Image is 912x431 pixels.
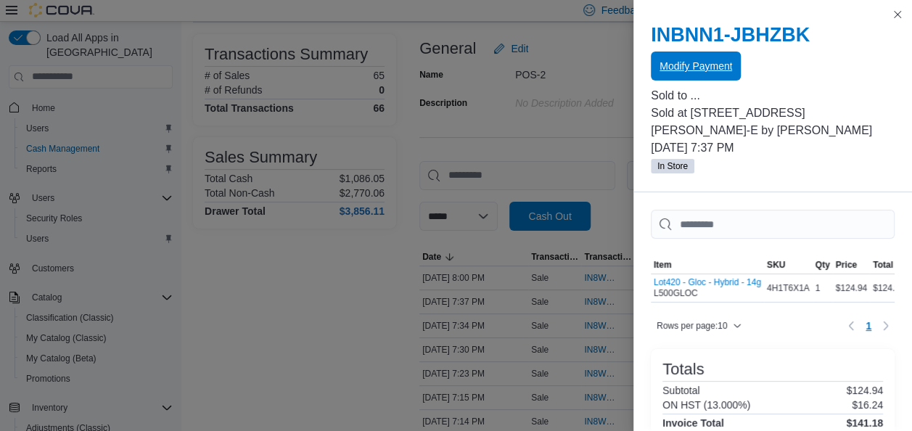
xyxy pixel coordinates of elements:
[813,256,833,274] button: Qty
[813,279,833,297] div: 1
[889,6,906,23] button: Close this dialog
[767,259,785,271] span: SKU
[651,139,895,157] p: [DATE] 7:37 PM
[662,399,750,411] h6: ON HST (13.000%)
[651,87,895,104] p: Sold to ...
[767,282,810,294] span: 4H1T6X1A
[662,417,724,429] h4: Invoice Total
[662,361,704,378] h3: Totals
[651,159,694,173] span: In Store
[662,385,699,396] h6: Subtotal
[870,279,907,297] div: $124.94
[651,256,764,274] button: Item
[852,399,883,411] p: $16.24
[860,314,877,337] ul: Pagination for table: MemoryTable from EuiInMemoryTable
[860,314,877,337] button: Page 1 of 1
[660,59,732,73] span: Modify Payment
[657,160,688,173] span: In Store
[657,320,727,332] span: Rows per page : 10
[654,277,761,287] button: Lot420 - Gloc - Hybrid - 14g
[873,259,893,271] span: Total
[654,277,761,299] div: L500GLOC
[764,256,813,274] button: SKU
[877,317,895,334] button: Next page
[833,279,870,297] div: $124.94
[870,256,907,274] button: Total
[833,256,870,274] button: Price
[651,104,895,139] p: Sold at [STREET_ADDRESS][PERSON_NAME]-E by [PERSON_NAME]
[846,385,883,396] p: $124.94
[651,52,741,81] button: Modify Payment
[651,317,747,334] button: Rows per page:10
[846,417,883,429] h4: $141.18
[651,23,895,46] h2: INBNN1-JBHZBK
[836,259,857,271] span: Price
[651,210,895,239] input: This is a search bar. As you type, the results lower in the page will automatically filter.
[816,259,830,271] span: Qty
[842,314,895,337] nav: Pagination for table: MemoryTable from EuiInMemoryTable
[654,259,672,271] span: Item
[866,319,871,333] span: 1
[842,317,860,334] button: Previous page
